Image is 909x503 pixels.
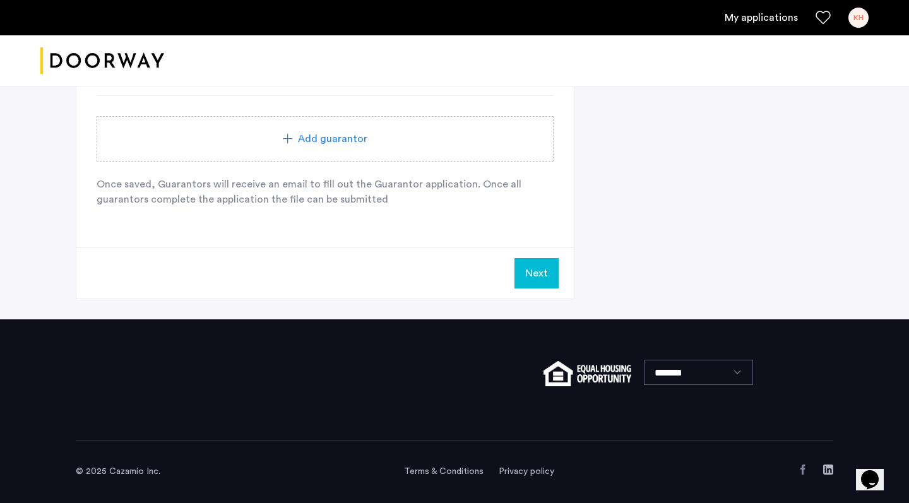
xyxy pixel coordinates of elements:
a: Terms and conditions [404,465,484,478]
a: Privacy policy [499,465,554,478]
button: Next [514,258,559,288]
span: Add guarantor [298,131,367,146]
iframe: chat widget [856,453,896,490]
div: KH [848,8,869,28]
a: Favorites [816,10,831,25]
img: logo [40,37,164,85]
a: LinkedIn [823,465,833,475]
p: Once saved, Guarantors will receive an email to fill out the Guarantor application. Once all guar... [97,177,554,207]
a: Cazamio logo [40,37,164,85]
a: My application [725,10,798,25]
a: Facebook [798,465,808,475]
img: equal-housing.png [544,361,631,386]
select: Language select [644,360,753,385]
span: © 2025 Cazamio Inc. [76,467,160,476]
